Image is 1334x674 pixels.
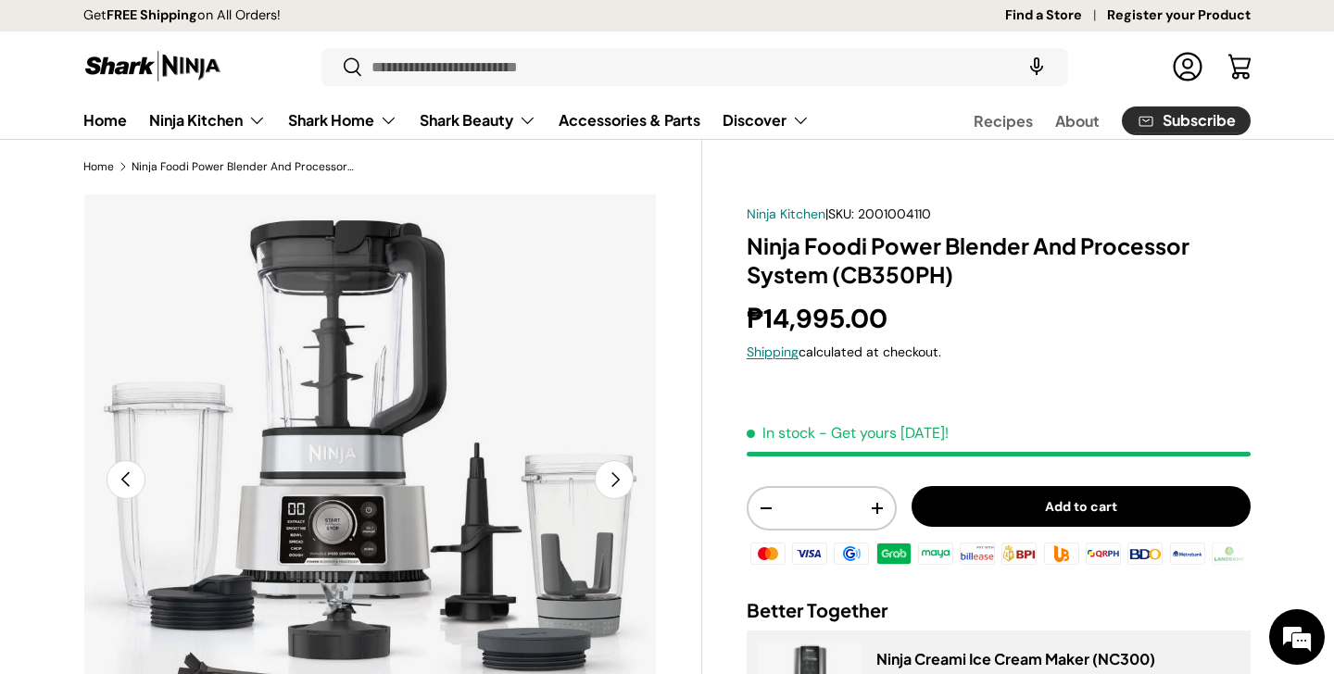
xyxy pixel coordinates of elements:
nav: Primary [83,102,810,139]
h1: Ninja Foodi Power Blender And Processor System (CB350PH) [747,231,1251,289]
a: Ninja Creami Ice Cream Maker (NC300) [876,649,1155,668]
summary: Shark Home [277,102,409,139]
a: Find a Store [1005,6,1107,26]
speech-search-button: Search by voice [1007,46,1066,87]
img: maya [915,540,956,568]
span: In stock [747,423,815,443]
span: We're online! [107,213,256,400]
span: | [825,206,931,222]
p: - Get yours [DATE]! [819,423,949,443]
img: grabpay [874,540,914,568]
button: Add to cart [912,486,1251,528]
textarea: Type your message and hit 'Enter' [9,465,353,530]
span: 2001004110 [858,206,931,222]
a: Home [83,102,127,138]
strong: ₱14,995.00 [747,302,892,336]
a: About [1055,103,1100,139]
summary: Discover [711,102,821,139]
nav: Breadcrumbs [83,158,702,175]
img: bdo [1125,540,1165,568]
span: Subscribe [1163,113,1236,128]
a: Register your Product [1107,6,1251,26]
img: metrobank [1166,540,1207,568]
img: landbank [1209,540,1250,568]
p: Get on All Orders! [83,6,281,26]
img: gcash [831,540,872,568]
a: Ninja Foodi Power Blender And Processor System (CB350PH) [132,161,354,172]
a: Shipping [747,343,799,360]
img: master [748,540,788,568]
img: bpi [999,540,1039,568]
img: Shark Ninja Philippines [83,48,222,84]
img: visa [789,540,830,568]
strong: FREE Shipping [107,6,197,23]
summary: Shark Beauty [409,102,547,139]
span: SKU: [828,206,854,222]
div: calculated at checkout. [747,343,1251,362]
a: Recipes [974,103,1033,139]
a: Accessories & Parts [559,102,700,138]
img: qrph [1083,540,1124,568]
div: Chat with us now [96,104,311,128]
a: Home [83,161,114,172]
nav: Secondary [929,102,1251,139]
a: Subscribe [1122,106,1251,135]
summary: Ninja Kitchen [138,102,277,139]
img: billease [957,540,998,568]
a: Ninja Kitchen [747,206,825,222]
img: ubp [1041,540,1082,568]
div: Minimize live chat window [304,9,348,54]
h2: Better Together [747,597,1251,623]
